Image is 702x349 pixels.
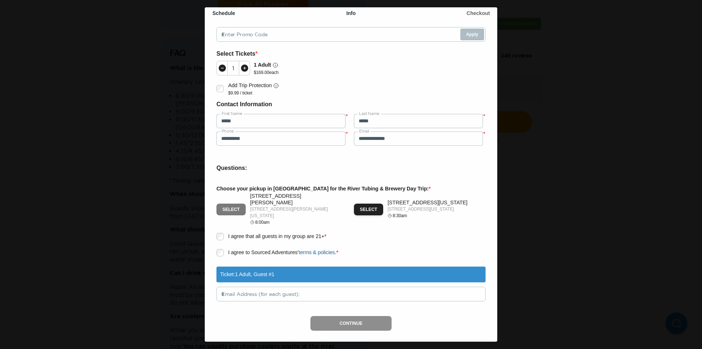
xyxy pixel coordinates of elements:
p: Ticket: 1 Adult , Guest # 1 [220,270,274,279]
h6: Info [346,10,356,17]
p: 8:00am [255,219,269,226]
p: $ 169.00 each [254,70,279,75]
p: [STREET_ADDRESS][PERSON_NAME] [250,193,344,206]
span: I agree that all guests in my group are 21+ [228,233,324,239]
p: [STREET_ADDRESS][US_STATE] [388,206,467,212]
span: I agree to Sourced Adventures’ . [228,249,336,255]
p: [STREET_ADDRESS][US_STATE] [388,200,467,206]
p: 8:30am [393,212,407,219]
div: 1 [228,65,239,71]
p: $9.99 / ticket [228,90,279,96]
button: Select [216,204,246,215]
a: terms & policies [299,249,335,255]
p: Choose your pickup in [GEOGRAPHIC_DATA] for the River Tubing & Brewery Day Trip: [216,185,486,193]
p: [STREET_ADDRESS][PERSON_NAME][US_STATE] [250,206,344,219]
h6: Questions: [216,163,486,173]
p: Add Trip Protection [228,81,272,90]
h6: Checkout [467,10,490,17]
button: Select [354,204,383,215]
h6: Schedule [212,10,235,17]
p: 1 Adult [254,61,271,69]
h6: Select Tickets [216,49,486,59]
h6: Contact Information [216,100,486,109]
